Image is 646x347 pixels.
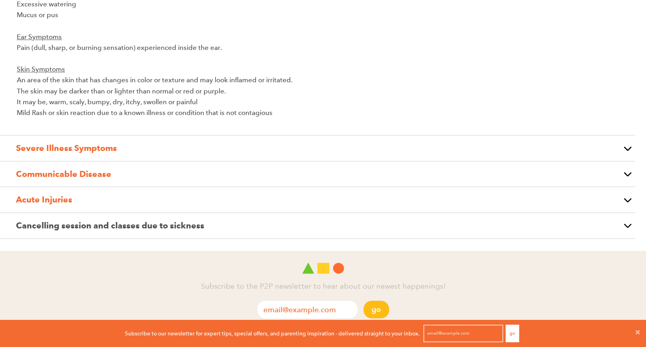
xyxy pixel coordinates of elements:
[125,329,420,338] p: Subscribe to our newsletter for expert tips, special offers, and parenting inspiration - delivere...
[88,282,559,293] h4: Subscribe to the P2P newsletter to hear about our newest happenings!
[423,325,503,342] input: email@example.com
[17,86,629,97] p: The skin may be darker than or lighter than normal or red or purple.
[16,169,111,179] strong: Communicable Disease
[16,194,72,204] span: Acute Injuries
[302,263,344,274] img: Play 2 Progress logo
[17,10,629,20] p: Mucus or pus
[17,97,629,107] p: It may be, warm, scaly, bumpy, dry, itchy, swollen or painful
[17,42,629,53] p: Pain (dull, sharp, or burning sensation) experienced inside the ear.
[16,220,204,230] span: Cancelling session and classes due to sickness
[257,301,358,318] input: email@example.com
[17,107,629,118] p: Mild Rash or skin reaction due to a known illness or condition that is not contagious
[16,143,117,153] strong: Severe Illness Symptoms
[506,325,519,342] button: Go
[17,75,629,85] p: An area of the skin that has changes in color or texture and may look inflamed or irritated.
[17,33,62,41] u: Ear Symptoms
[17,65,65,73] u: Skin Symptoms
[363,301,389,318] button: Go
